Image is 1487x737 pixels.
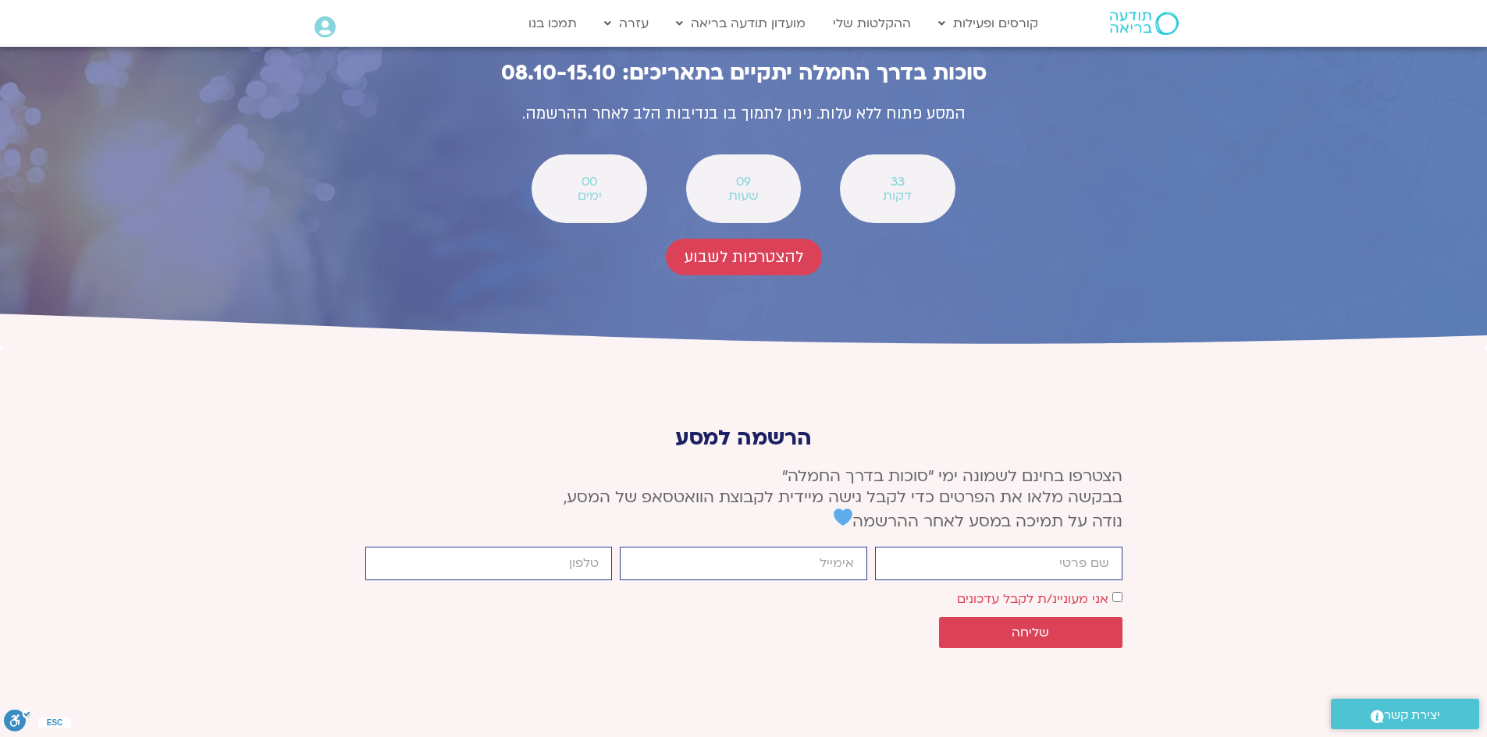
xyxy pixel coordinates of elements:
label: אני מעוניינ/ת לקבל עדכונים [957,590,1108,608]
span: שעות [706,189,781,203]
p: הצטרפו בחינם לשמונה ימי ״סוכות בדרך החמלה״ [365,466,1122,532]
input: מותר להשתמש רק במספרים ותווי טלפון (#, -, *, וכו'). [365,547,613,580]
span: נודה על תמיכה במסע לאחר ההרשמה [834,511,1122,532]
a: ההקלטות שלי [825,9,919,38]
img: תודעה בריאה [1110,12,1179,35]
form: טופס חדש [365,547,1122,656]
span: להצטרפות לשבוע [685,248,803,266]
span: 09 [706,175,781,189]
img: 💙 [834,508,852,526]
span: שליחה [1012,625,1049,640]
span: יצירת קשר [1384,705,1440,726]
a: תמכו בנו [521,9,585,38]
a: להצטרפות לשבוע [666,239,822,275]
a: מועדון תודעה בריאה [668,9,813,38]
span: דקות [860,189,934,203]
a: קורסים ופעילות [930,9,1046,38]
a: יצירת קשר [1331,699,1479,729]
span: 00 [552,175,626,189]
input: אימייל [620,547,867,580]
span: ימים [552,189,626,203]
a: עזרה [596,9,656,38]
button: שליחה [939,617,1122,648]
span: 33 [860,175,934,189]
p: המסע פתוח ללא עלות. ניתן לתמוך בו בנדיבות הלב לאחר ההרשמה. [400,101,1087,128]
span: בבקשה מלאו את הפרטים כדי לקבל גישה מיידית לקבוצת הוואטסאפ של המסע, [564,487,1122,508]
h2: סוכות בדרך החמלה יתקיים בתאריכים: 08.10-15.10 [400,61,1087,85]
p: הרשמה למסע [365,426,1122,450]
input: שם פרטי [875,547,1122,580]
